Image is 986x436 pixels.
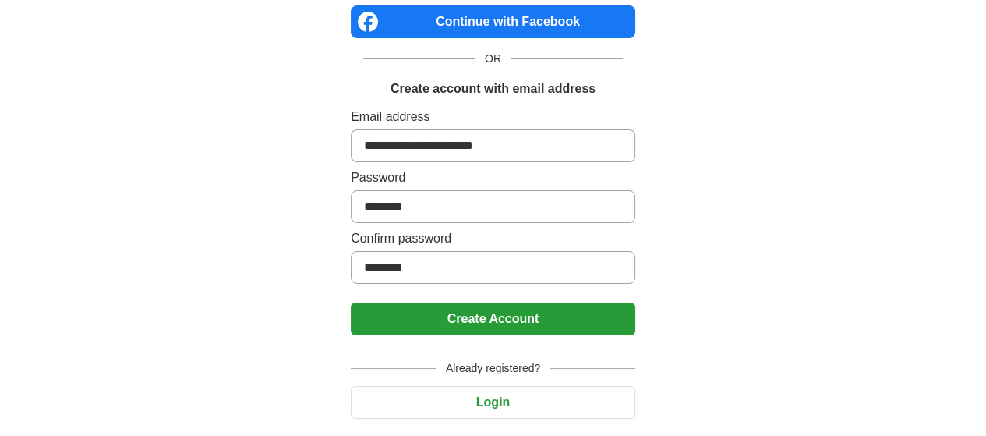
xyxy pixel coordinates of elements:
[351,168,635,187] label: Password
[351,386,635,419] button: Login
[436,360,550,377] span: Already registered?
[351,229,635,248] label: Confirm password
[351,5,635,38] a: Continue with Facebook
[351,303,635,335] button: Create Account
[475,51,511,67] span: OR
[351,395,635,409] a: Login
[351,108,635,126] label: Email address
[391,80,595,98] h1: Create account with email address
